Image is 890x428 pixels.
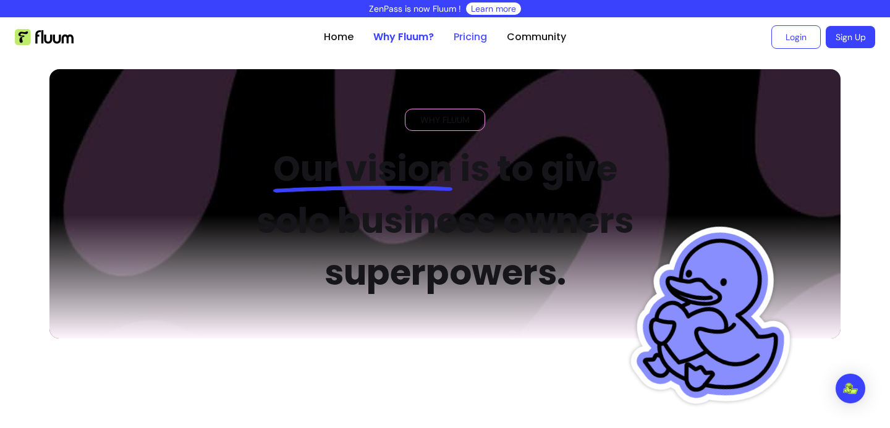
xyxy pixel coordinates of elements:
a: Home [324,30,354,44]
a: Sign Up [826,26,875,48]
span: Our vision [273,145,452,193]
h2: is to give solo business owners superpowers. [236,143,655,299]
a: Login [771,25,821,49]
div: Open Intercom Messenger [836,374,865,403]
a: Pricing [454,30,487,44]
a: Learn more [471,2,516,15]
a: Why Fluum? [373,30,434,44]
a: Community [507,30,566,44]
p: ZenPass is now Fluum ! [369,2,461,15]
img: Fluum Logo [15,29,74,45]
span: WHY FLUUM [415,114,475,126]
